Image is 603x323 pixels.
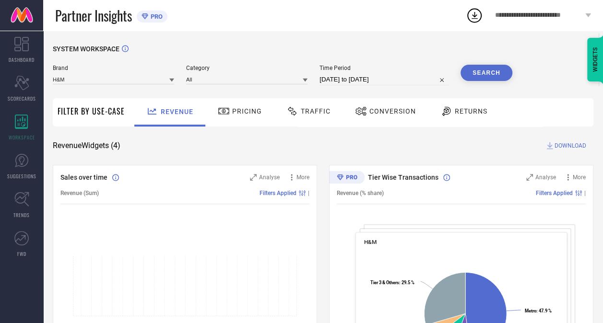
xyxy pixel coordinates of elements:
span: Sales over time [60,173,107,181]
span: Returns [455,107,487,115]
span: Conversion [369,107,416,115]
svg: Zoom [250,174,257,181]
span: SCORECARDS [8,95,36,102]
text: : 47.9 % [525,308,552,313]
input: Select time period [319,74,449,85]
span: Analyse [535,174,556,181]
span: Pricing [232,107,262,115]
div: Open download list [466,7,483,24]
span: Category [186,65,307,71]
span: SYSTEM WORKSPACE [53,45,119,53]
span: Tier Wise Transactions [368,173,438,181]
span: WORKSPACE [9,134,35,141]
svg: Zoom [526,174,533,181]
span: TRENDS [13,211,30,219]
span: Revenue [161,108,193,115]
span: DASHBOARD [9,56,35,63]
span: More [573,174,586,181]
span: Time Period [319,65,449,71]
span: Brand [53,65,174,71]
button: Search [461,65,512,81]
span: H&M [364,239,377,245]
span: SUGGESTIONS [7,173,36,180]
span: Filters Applied [260,190,296,196]
span: | [308,190,309,196]
span: Traffic [301,107,331,115]
span: DOWNLOAD [555,141,586,150]
span: Revenue (% share) [337,190,384,196]
span: More [296,174,309,181]
div: Premium [329,171,365,185]
span: Revenue Widgets ( 4 ) [53,141,120,150]
span: PRO [148,13,163,20]
span: Filter By Use-Case [58,105,125,117]
text: : 29.5 % [370,280,414,285]
tspan: Metro [525,308,536,313]
tspan: Tier 3 & Others [370,280,399,285]
span: Analyse [259,174,280,181]
span: | [584,190,586,196]
span: Revenue (Sum) [60,190,99,196]
span: FWD [17,250,26,257]
span: Filters Applied [536,190,573,196]
span: Partner Insights [55,6,132,25]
